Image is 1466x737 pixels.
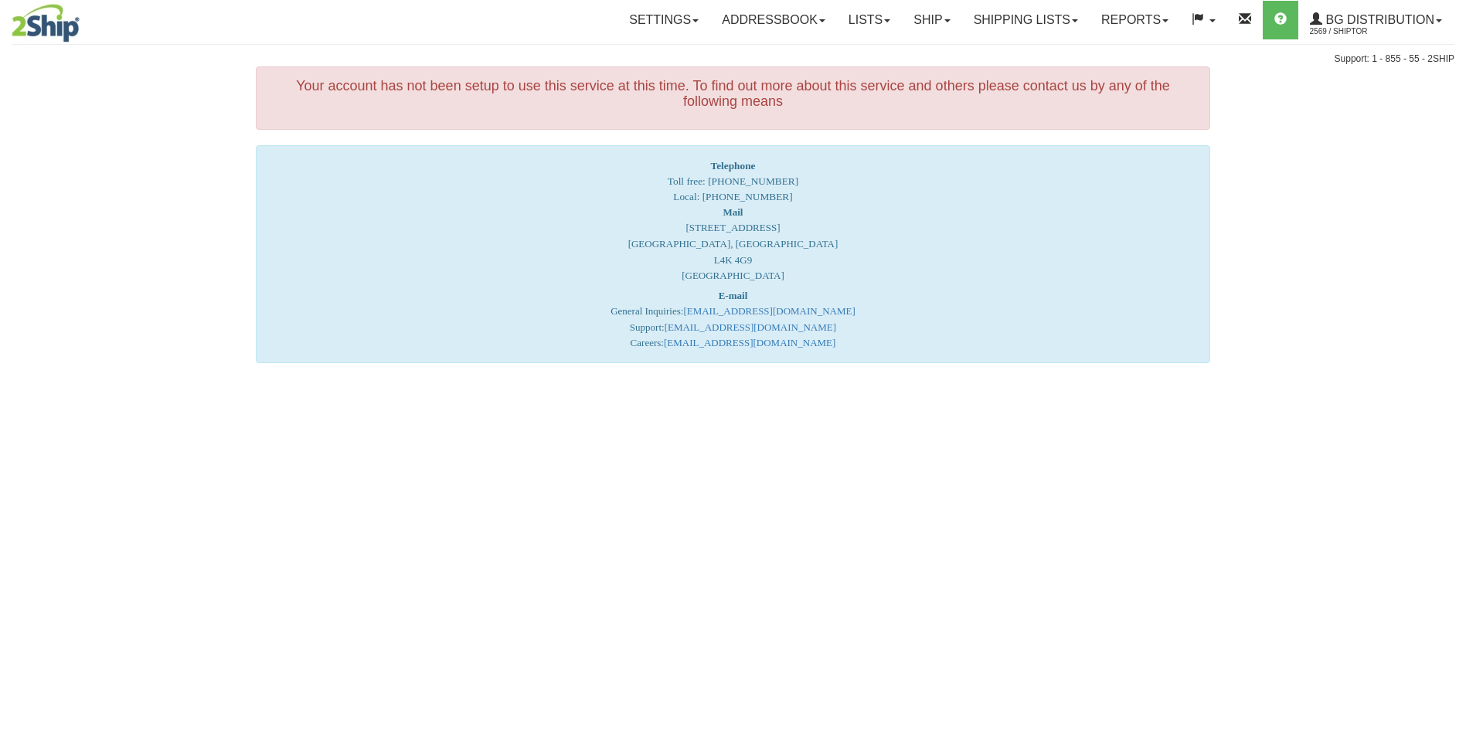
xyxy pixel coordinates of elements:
a: BG Distribution 2569 / ShipTor [1298,1,1454,39]
strong: Mail [723,206,743,218]
h4: Your account has not been setup to use this service at this time. To find out more about this ser... [268,79,1198,110]
a: [EMAIL_ADDRESS][DOMAIN_NAME] [665,321,836,333]
a: Lists [837,1,902,39]
a: [EMAIL_ADDRESS][DOMAIN_NAME] [664,337,835,348]
iframe: chat widget [1430,290,1464,447]
span: Toll free: [PHONE_NUMBER] Local: [PHONE_NUMBER] [668,160,798,202]
font: [STREET_ADDRESS] [GEOGRAPHIC_DATA], [GEOGRAPHIC_DATA] L4K 4G9 [GEOGRAPHIC_DATA] [628,206,838,281]
div: Support: 1 - 855 - 55 - 2SHIP [12,53,1454,66]
a: Settings [617,1,710,39]
a: Reports [1090,1,1180,39]
img: logo2569.jpg [12,4,80,42]
a: Addressbook [710,1,837,39]
span: 2569 / ShipTor [1310,24,1426,39]
a: Ship [902,1,961,39]
font: General Inquiries: Support: Careers: [611,290,855,349]
span: BG Distribution [1322,13,1434,26]
a: [EMAIL_ADDRESS][DOMAIN_NAME] [683,305,855,317]
a: Shipping lists [962,1,1090,39]
strong: Telephone [710,160,755,172]
strong: E-mail [719,290,748,301]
